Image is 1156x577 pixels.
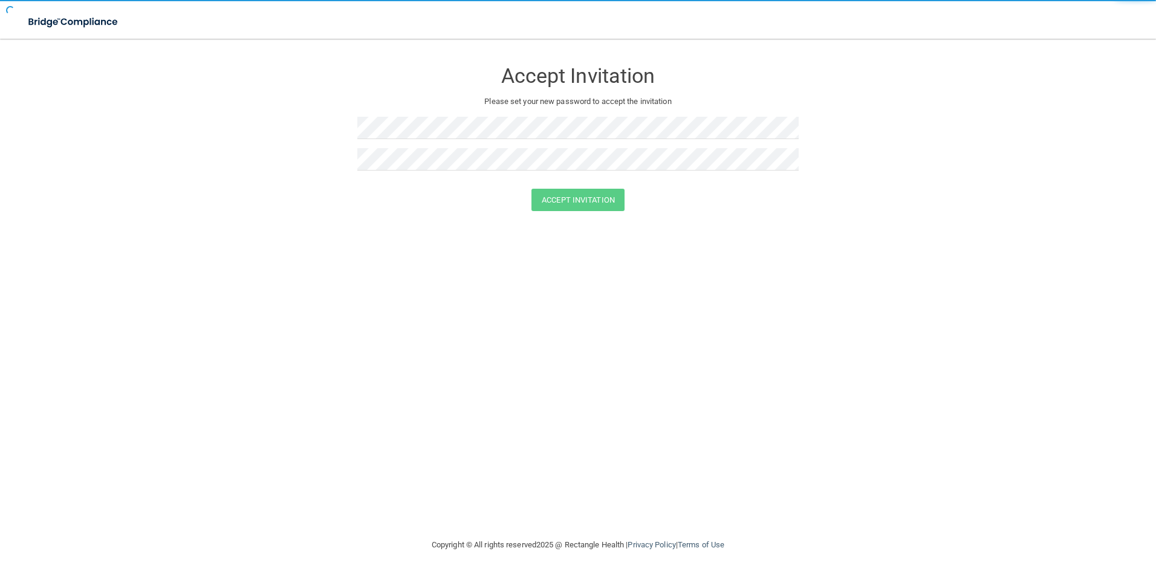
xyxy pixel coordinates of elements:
img: bridge_compliance_login_screen.278c3ca4.svg [18,10,129,34]
a: Privacy Policy [628,540,675,549]
a: Terms of Use [678,540,724,549]
p: Please set your new password to accept the invitation [366,94,790,109]
div: Copyright © All rights reserved 2025 @ Rectangle Health | | [357,526,799,564]
h3: Accept Invitation [357,65,799,87]
button: Accept Invitation [531,189,625,211]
